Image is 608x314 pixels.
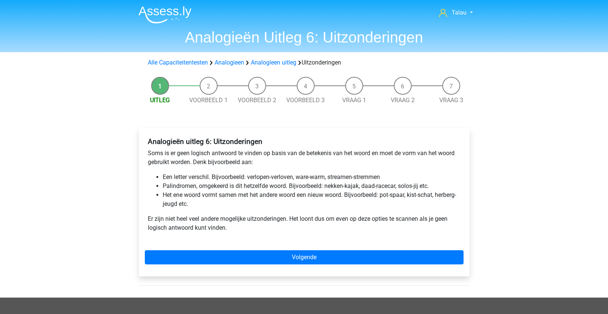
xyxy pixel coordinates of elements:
[145,250,464,264] a: Volgende
[163,173,461,182] li: Een letter verschil. Bijvoorbeeld: verlopen-verloven, ware-warm, streamen-stremmen
[148,149,461,167] p: Soms is er geen logisch antwoord te vinden op basis van de betekenis van het woord en moet de vor...
[215,59,244,66] a: Analogieen
[238,97,276,104] a: Voorbeeld 2
[391,97,415,104] a: Vraag 2
[150,97,170,104] a: Uitleg
[148,214,461,232] p: Er zijn niet heel veel andere mogelijke uitzonderingen. Het loont dus om even op deze opties te s...
[251,59,296,66] a: Analogieen uitleg
[138,6,191,23] img: Assessly
[452,9,467,16] span: Talau
[132,28,476,46] h1: Analogieën Uitleg 6: Uitzonderingen
[163,182,461,191] li: Palindromen, omgekeerd is dit hetzelfde woord. Bijvoorbeeld: nekken-kajak, daad-racecar, solos-ji...
[439,97,463,104] a: Vraag 3
[148,59,208,66] a: Alle Capaciteitentesten
[148,137,262,146] b: Analogieën uitleg 6: Uitzonderingen
[286,97,325,104] a: Voorbeeld 3
[342,97,366,104] a: Vraag 1
[436,8,476,17] a: Talau
[145,58,464,67] div: Uitzonderingen
[189,97,228,104] a: Voorbeeld 1
[163,191,461,208] li: Het ene woord vormt samen met het andere woord een nieuw woord. Bijvoorbeeld: pot-spaar, kist-sch...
